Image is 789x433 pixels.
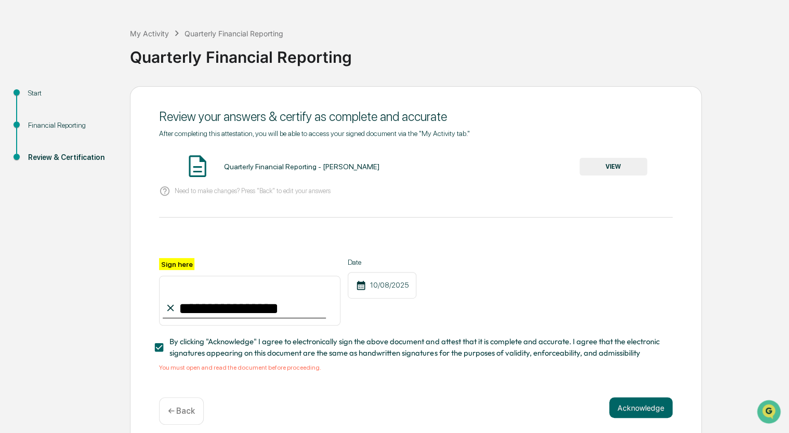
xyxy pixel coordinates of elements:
[28,88,113,99] div: Start
[348,258,416,266] label: Date
[580,158,647,175] button: VIEW
[168,406,195,416] p: ← Back
[130,39,784,66] div: Quarterly Financial Reporting
[35,79,170,90] div: Start new chat
[75,132,84,140] div: 🗄️
[73,175,126,184] a: Powered byPylon
[6,146,70,165] a: 🔎Data Lookup
[35,90,131,98] div: We're available if you need us!
[6,127,71,145] a: 🖐️Preclearance
[159,364,673,371] div: You must open and read the document before proceeding.
[185,29,283,38] div: Quarterly Financial Reporting
[175,187,331,195] p: Need to make changes? Press "Back" to edit your answers
[609,397,673,418] button: Acknowledge
[177,83,189,95] button: Start new chat
[21,131,67,141] span: Preclearance
[10,152,19,160] div: 🔎
[130,29,169,38] div: My Activity
[103,176,126,184] span: Pylon
[159,109,673,124] div: Review your answers & certify as complete and accurate
[159,129,470,138] span: After completing this attestation, you will be able to access your signed document via the "My Ac...
[10,22,189,38] p: How can we help?
[348,272,416,299] div: 10/08/2025
[159,258,194,270] label: Sign here
[28,120,113,131] div: Financial Reporting
[10,79,29,98] img: 1746055101610-c473b297-6a78-478c-a979-82029cc54cd1
[169,336,664,359] span: By clicking "Acknowledge" I agree to electronically sign the above document and attest that it is...
[28,152,113,163] div: Review & Certification
[71,127,133,145] a: 🗄️Attestations
[185,153,211,179] img: Document Icon
[223,163,379,171] div: Quarterly Financial Reporting - [PERSON_NAME]
[21,151,65,161] span: Data Lookup
[756,399,784,427] iframe: Open customer support
[86,131,129,141] span: Attestations
[10,132,19,140] div: 🖐️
